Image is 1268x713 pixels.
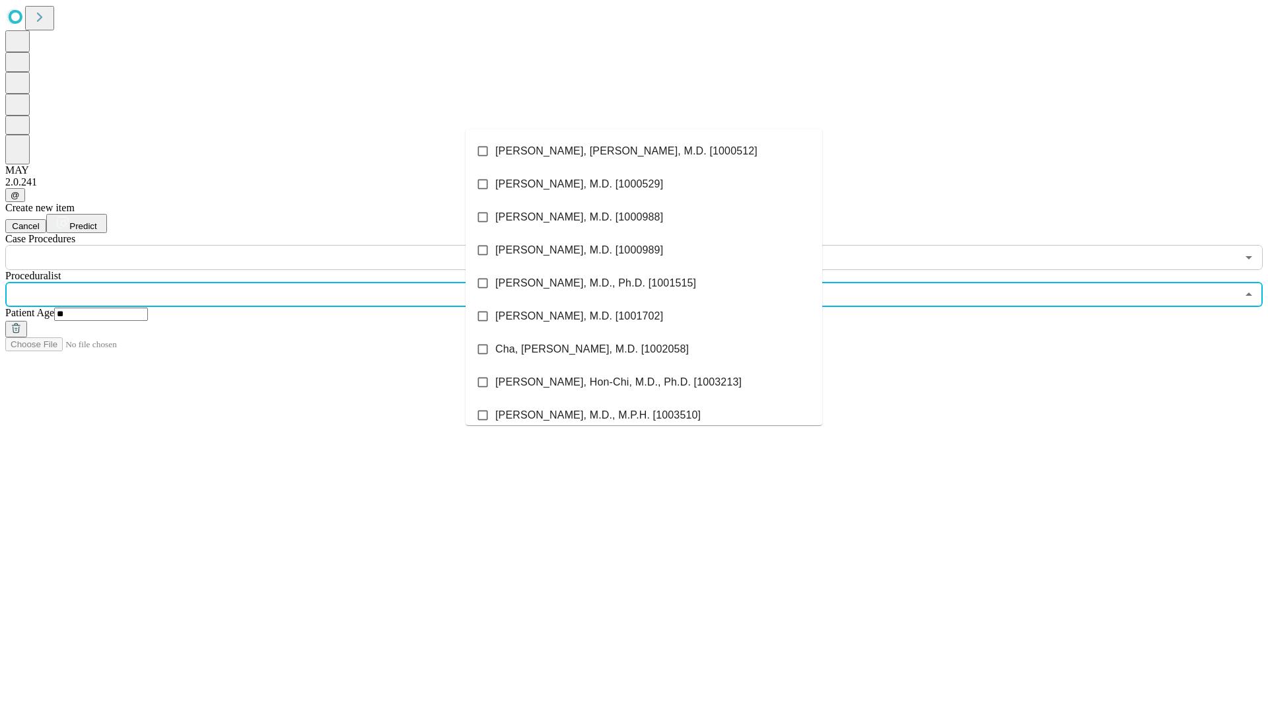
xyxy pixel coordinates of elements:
[69,221,96,231] span: Predict
[495,209,663,225] span: [PERSON_NAME], M.D. [1000988]
[5,307,54,318] span: Patient Age
[46,214,107,233] button: Predict
[495,308,663,324] span: [PERSON_NAME], M.D. [1001702]
[11,190,20,200] span: @
[495,143,757,159] span: [PERSON_NAME], [PERSON_NAME], M.D. [1000512]
[12,221,40,231] span: Cancel
[495,341,689,357] span: Cha, [PERSON_NAME], M.D. [1002058]
[5,188,25,202] button: @
[5,202,75,213] span: Create new item
[495,275,696,291] span: [PERSON_NAME], M.D., Ph.D. [1001515]
[1240,285,1258,304] button: Close
[1240,248,1258,267] button: Open
[5,233,75,244] span: Scheduled Procedure
[495,176,663,192] span: [PERSON_NAME], M.D. [1000529]
[5,219,46,233] button: Cancel
[5,164,1263,176] div: MAY
[5,176,1263,188] div: 2.0.241
[495,374,742,390] span: [PERSON_NAME], Hon-Chi, M.D., Ph.D. [1003213]
[5,270,61,281] span: Proceduralist
[495,242,663,258] span: [PERSON_NAME], M.D. [1000989]
[495,407,701,423] span: [PERSON_NAME], M.D., M.P.H. [1003510]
